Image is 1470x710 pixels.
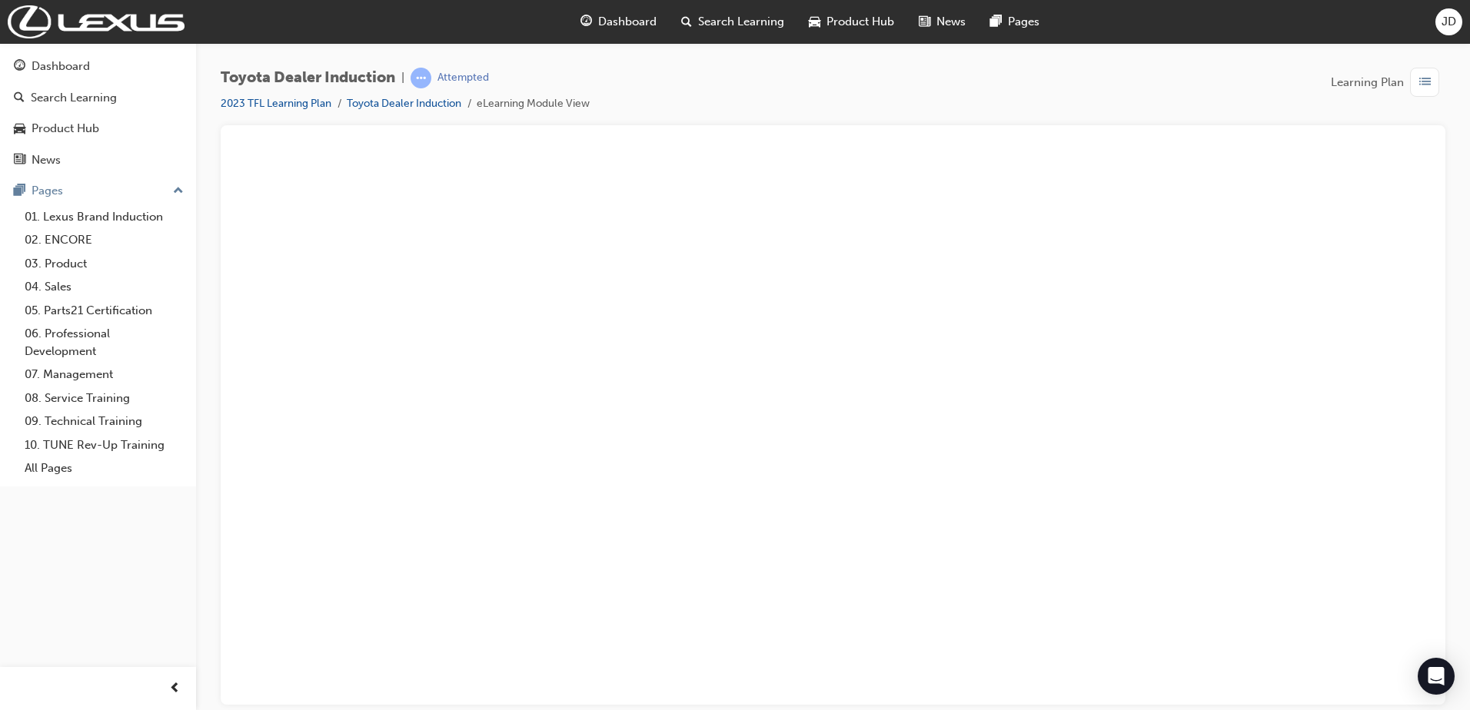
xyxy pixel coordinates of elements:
a: 07. Management [18,363,190,387]
li: eLearning Module View [477,95,590,113]
a: 05. Parts21 Certification [18,299,190,323]
span: car-icon [809,12,820,32]
a: 02. ENCORE [18,228,190,252]
a: 06. Professional Development [18,322,190,363]
a: 10. TUNE Rev-Up Training [18,433,190,457]
button: Pages [6,177,190,205]
span: list-icon [1419,73,1431,92]
img: Trak [8,5,185,38]
span: Pages [1008,13,1039,31]
span: guage-icon [14,60,25,74]
div: Open Intercom Messenger [1418,658,1455,695]
div: Dashboard [32,58,90,75]
div: News [32,151,61,169]
span: Toyota Dealer Induction [221,69,395,87]
a: 09. Technical Training [18,410,190,433]
span: search-icon [681,12,692,32]
a: Search Learning [6,84,190,112]
a: search-iconSearch Learning [669,6,797,38]
span: up-icon [173,181,184,201]
button: Learning Plan [1331,68,1445,97]
span: pages-icon [990,12,1002,32]
span: JD [1442,13,1456,31]
span: search-icon [14,91,25,105]
span: News [936,13,966,31]
span: prev-icon [169,679,181,698]
a: guage-iconDashboard [568,6,669,38]
span: car-icon [14,122,25,136]
div: Product Hub [32,120,99,138]
span: learningRecordVerb_ATTEMPT-icon [411,68,431,88]
a: 01. Lexus Brand Induction [18,205,190,229]
span: Product Hub [826,13,894,31]
a: Dashboard [6,52,190,81]
span: Search Learning [698,13,784,31]
span: Learning Plan [1331,74,1404,91]
a: car-iconProduct Hub [797,6,906,38]
button: JD [1435,8,1462,35]
a: 04. Sales [18,275,190,299]
a: Product Hub [6,114,190,143]
a: Toyota Dealer Induction [347,97,461,110]
span: guage-icon [580,12,592,32]
span: pages-icon [14,184,25,198]
div: Pages [32,182,63,200]
span: Dashboard [598,13,657,31]
a: News [6,146,190,174]
a: 2023 TFL Learning Plan [221,97,331,110]
div: Attempted [437,71,489,85]
span: | [401,69,404,87]
span: news-icon [14,154,25,168]
span: news-icon [919,12,930,32]
a: pages-iconPages [978,6,1052,38]
a: 03. Product [18,252,190,276]
div: Search Learning [31,89,117,107]
button: DashboardSearch LearningProduct HubNews [6,49,190,177]
a: 08. Service Training [18,387,190,410]
a: news-iconNews [906,6,978,38]
a: All Pages [18,456,190,480]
